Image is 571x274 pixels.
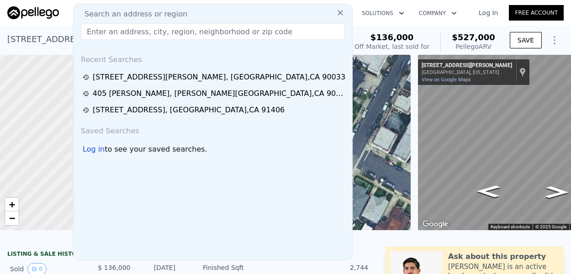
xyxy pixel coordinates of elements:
[535,224,566,229] span: © 2025 Google
[285,263,368,272] div: 2,744
[93,88,346,99] div: 405 [PERSON_NAME] , [PERSON_NAME][GEOGRAPHIC_DATA] , CA 90210
[93,105,285,116] div: [STREET_ADDRESS] , [GEOGRAPHIC_DATA] , CA 91406
[491,224,530,230] button: Keyboard shortcuts
[81,23,345,40] input: Enter an address, city, region, neighborhood or zip code
[7,33,294,46] div: [STREET_ADDRESS][PERSON_NAME] , [GEOGRAPHIC_DATA] , CA 90033
[83,144,105,155] div: Log in
[98,264,130,271] span: $ 136,000
[412,5,464,21] button: Company
[354,5,412,21] button: Solutions
[420,218,450,230] img: Google
[452,32,495,42] span: $527,000
[77,118,349,140] div: Saved Searches
[448,251,546,262] div: Ask about this property
[93,72,345,83] div: [STREET_ADDRESS][PERSON_NAME] , [GEOGRAPHIC_DATA] , CA 90033
[509,5,564,21] a: Free Account
[83,88,346,99] a: 405 [PERSON_NAME], [PERSON_NAME][GEOGRAPHIC_DATA],CA 90210
[422,77,471,83] a: View on Google Maps
[7,250,178,259] div: LISTING & SALE HISTORY
[354,42,429,51] div: Off Market, last sold for
[7,6,59,19] img: Pellego
[83,72,346,83] a: [STREET_ADDRESS][PERSON_NAME], [GEOGRAPHIC_DATA],CA 90033
[9,212,15,224] span: −
[83,105,346,116] a: [STREET_ADDRESS], [GEOGRAPHIC_DATA],CA 91406
[422,62,512,69] div: [STREET_ADDRESS][PERSON_NAME]
[467,182,510,200] path: Go Southwest, S Mathews St
[77,47,349,69] div: Recent Searches
[9,199,15,210] span: +
[5,211,19,225] a: Zoom out
[77,9,187,20] span: Search an address or region
[468,8,509,17] a: Log In
[203,263,285,272] div: Finished Sqft
[452,42,495,51] div: Pellego ARV
[545,31,564,49] button: Show Options
[510,32,542,48] button: SAVE
[5,198,19,211] a: Zoom in
[105,144,207,155] span: to see your saved searches.
[370,32,414,42] span: $136,000
[422,69,512,75] div: [GEOGRAPHIC_DATA], [US_STATE]
[420,218,450,230] a: Open this area in Google Maps (opens a new window)
[519,67,526,77] a: Show location on map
